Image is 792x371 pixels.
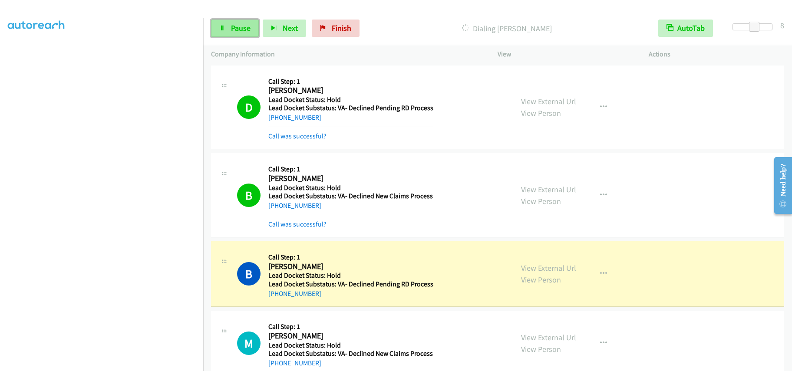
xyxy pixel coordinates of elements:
h1: B [237,184,261,207]
p: Actions [649,49,784,59]
h5: Lead Docket Substatus: VA- Declined New Claims Process [268,192,433,200]
span: Next [283,23,298,33]
a: View External Url [521,96,576,106]
h5: Lead Docket Status: Hold [268,341,433,350]
a: Call was successful? [268,132,327,140]
h5: Lead Docket Substatus: VA- Declined Pending RD Process [268,104,433,112]
h1: B [237,262,261,286]
h5: Call Step: 1 [268,253,433,262]
a: [PHONE_NUMBER] [268,359,321,367]
h1: M [237,332,261,355]
h5: Call Step: 1 [268,165,433,174]
p: Company Information [211,49,482,59]
h2: [PERSON_NAME] [268,174,430,184]
h2: [PERSON_NAME] [268,262,430,272]
a: Pause [211,20,259,37]
button: AutoTab [658,20,713,37]
div: The call is yet to be attempted [237,332,261,355]
span: Finish [332,23,351,33]
iframe: Resource Center [767,151,792,220]
a: View External Url [521,332,576,342]
h5: Call Step: 1 [268,77,433,86]
h5: Lead Docket Substatus: VA- Declined Pending RD Process [268,280,433,289]
h5: Call Step: 1 [268,322,433,331]
a: View External Url [521,184,576,194]
h5: Lead Docket Status: Hold [268,184,433,192]
button: Next [263,20,306,37]
a: Call was successful? [268,220,327,228]
p: Dialing [PERSON_NAME] [371,23,643,34]
p: View [498,49,633,59]
a: [PHONE_NUMBER] [268,201,321,210]
div: 8 [780,20,784,31]
h5: Lead Docket Status: Hold [268,271,433,280]
a: View Person [521,344,561,354]
h2: [PERSON_NAME] [268,85,430,95]
a: [PHONE_NUMBER] [268,289,321,298]
a: View Person [521,275,561,285]
a: View External Url [521,263,576,273]
a: View Person [521,108,561,118]
h5: Lead Docket Substatus: VA- Declined New Claims Process [268,349,433,358]
h2: [PERSON_NAME] [268,331,430,341]
a: View Person [521,196,561,206]
h5: Lead Docket Status: Hold [268,95,433,104]
a: [PHONE_NUMBER] [268,113,321,121]
a: Finish [312,20,360,37]
h1: D [237,95,261,119]
span: Pause [231,23,251,33]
